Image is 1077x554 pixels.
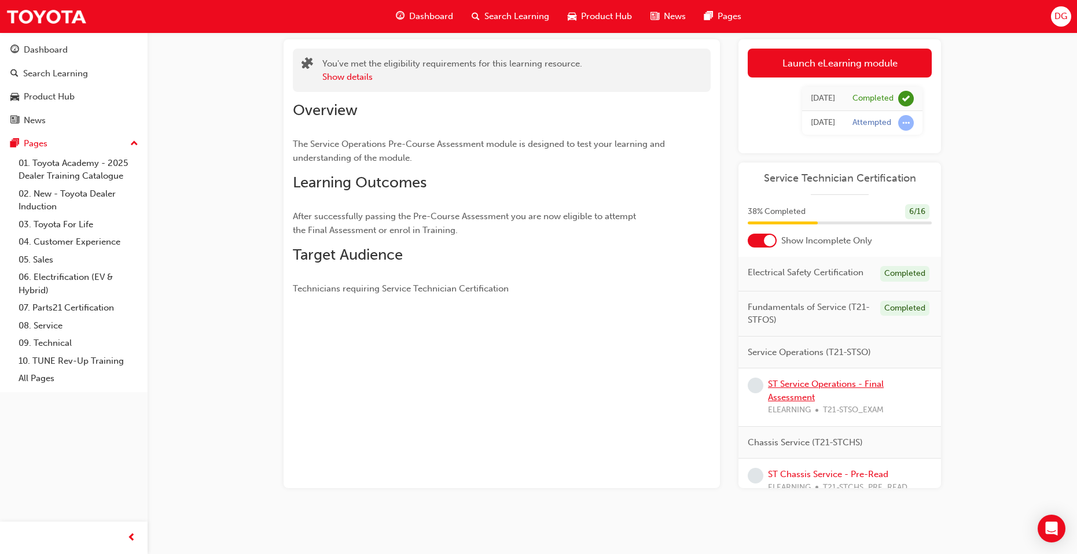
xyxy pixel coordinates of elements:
[704,9,713,24] span: pages-icon
[823,481,907,494] span: T21-STCHS_PRE_READ
[293,173,427,191] span: Learning Outcomes
[880,301,929,316] div: Completed
[5,86,143,108] a: Product Hub
[748,266,863,279] span: Electrical Safety Certification
[10,69,19,79] span: search-icon
[293,246,403,264] span: Target Audience
[581,10,632,23] span: Product Hub
[852,93,894,104] div: Completed
[24,137,47,150] div: Pages
[293,101,358,119] span: Overview
[23,67,88,80] div: Search Learning
[6,3,87,29] img: Trak
[484,10,549,23] span: Search Learning
[664,10,686,23] span: News
[650,9,659,24] span: news-icon
[302,58,313,72] span: puzzle-icon
[24,90,75,104] div: Product Hub
[462,5,558,28] a: search-iconSearch Learning
[5,133,143,154] button: Pages
[811,116,835,130] div: Sun Aug 10 2025 17:45:46 GMT+1000 (Australian Eastern Standard Time)
[322,71,373,84] button: Show details
[748,436,863,449] span: Chassis Service (T21-STCHS)
[409,10,453,23] span: Dashboard
[14,233,143,251] a: 04. Customer Experience
[10,116,19,126] span: news-icon
[24,43,68,57] div: Dashboard
[823,404,884,417] span: T21-STSO_EXAM
[5,110,143,131] a: News
[768,481,811,494] span: ELEARNING
[905,204,929,220] div: 6 / 16
[10,45,19,56] span: guage-icon
[568,9,576,24] span: car-icon
[396,9,405,24] span: guage-icon
[14,185,143,216] a: 02. New - Toyota Dealer Induction
[14,334,143,352] a: 09. Technical
[293,139,667,163] span: The Service Operations Pre-Course Assessment module is designed to test your learning and underst...
[14,317,143,335] a: 08. Service
[748,346,871,359] span: Service Operations (T21-STSO)
[14,370,143,387] a: All Pages
[322,57,582,83] div: You've met the eligibility requirements for this learning resource.
[293,283,509,294] span: Technicians requiring Service Technician Certification
[293,211,638,235] span: After successfully passing the Pre-Course Assessment you are now eligible to attempt the Final As...
[768,404,811,417] span: ELEARNING
[14,268,143,299] a: 06. Electrification (EV & Hybrid)
[748,49,932,77] a: Launch eLearning module
[127,531,136,545] span: prev-icon
[748,205,806,219] span: 38 % Completed
[718,10,741,23] span: Pages
[5,63,143,84] a: Search Learning
[558,5,641,28] a: car-iconProduct Hub
[5,37,143,133] button: DashboardSearch LearningProduct HubNews
[768,379,884,402] a: ST Service Operations - Final Assessment
[768,469,888,479] a: ST Chassis Service - Pre-Read
[5,39,143,61] a: Dashboard
[641,5,695,28] a: news-iconNews
[781,234,872,248] span: Show Incomplete Only
[14,352,143,370] a: 10. TUNE Rev-Up Training
[14,154,143,185] a: 01. Toyota Academy - 2025 Dealer Training Catalogue
[852,117,891,128] div: Attempted
[748,378,763,393] span: learningRecordVerb_NONE-icon
[1038,515,1065,542] div: Open Intercom Messenger
[130,136,138,152] span: up-icon
[748,301,871,327] span: Fundamentals of Service (T21-STFOS)
[1051,6,1071,27] button: DG
[14,251,143,269] a: 05. Sales
[14,216,143,234] a: 03. Toyota For Life
[898,91,914,106] span: learningRecordVerb_COMPLETE-icon
[811,92,835,105] div: Sun Aug 10 2025 17:52:37 GMT+1000 (Australian Eastern Standard Time)
[472,9,480,24] span: search-icon
[14,299,143,317] a: 07. Parts21 Certification
[24,114,46,127] div: News
[1054,10,1067,23] span: DG
[387,5,462,28] a: guage-iconDashboard
[748,468,763,483] span: learningRecordVerb_NONE-icon
[748,172,932,185] a: Service Technician Certification
[898,115,914,131] span: learningRecordVerb_ATTEMPT-icon
[10,92,19,102] span: car-icon
[10,139,19,149] span: pages-icon
[695,5,751,28] a: pages-iconPages
[880,266,929,282] div: Completed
